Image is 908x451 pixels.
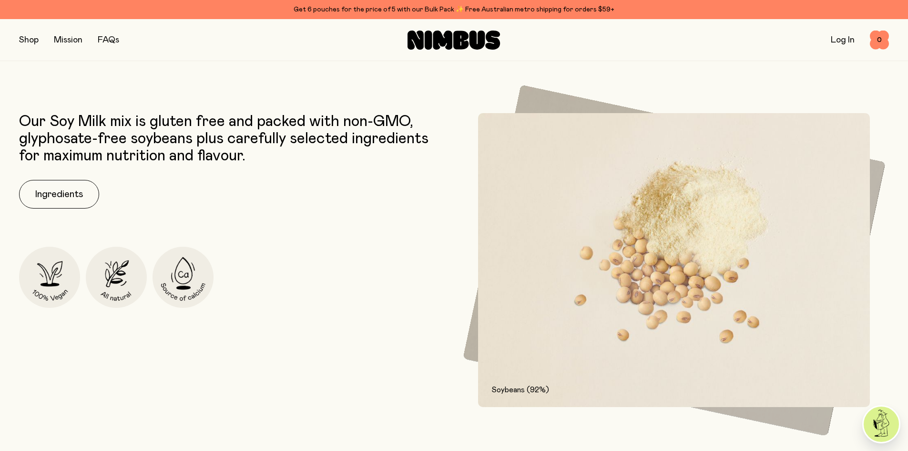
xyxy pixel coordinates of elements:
p: Soybeans (92%) [491,384,857,396]
button: 0 [870,31,889,50]
div: Get 6 pouches for the price of 5 with our Bulk Pack ✨ Free Australian metro shipping for orders $59+ [19,4,889,15]
img: 92% Soybeans and soybean powder [478,113,870,408]
img: agent [864,407,899,442]
a: Mission [54,36,82,44]
button: Ingredients [19,180,99,209]
a: FAQs [98,36,119,44]
a: Log In [831,36,855,44]
p: Our Soy Milk mix is gluten free and packed with non-GMO, glyphosate-free soybeans plus carefully ... [19,113,449,165]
